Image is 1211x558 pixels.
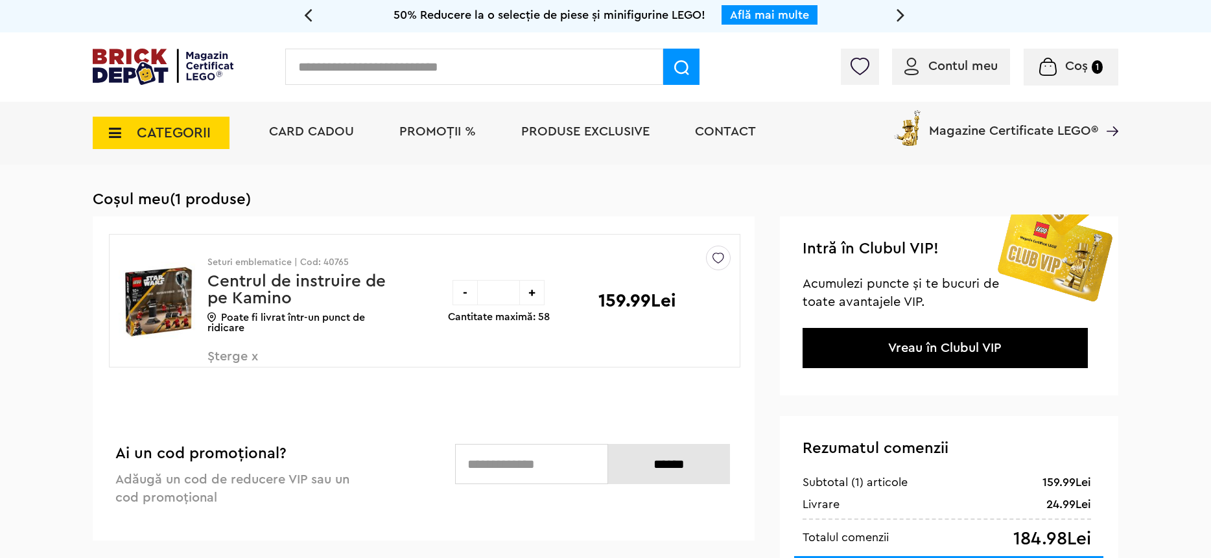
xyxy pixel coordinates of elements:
[519,280,545,305] div: +
[928,60,998,73] span: Contul meu
[730,9,809,21] a: Află mai multe
[399,125,476,138] a: PROMOȚII %
[448,312,550,322] p: Cantitate maximă: 58
[93,191,1118,209] h1: Coșul meu
[1098,108,1118,121] a: Magazine Certificate LEGO®
[207,258,392,267] p: Seturi emblematice | Cod: 40765
[803,474,908,490] div: Subtotal (1) articole
[803,529,889,545] div: Totalul comenzii
[1042,474,1091,490] div: 159.99Lei
[207,273,386,307] a: Centrul de instruire de pe Kamino
[453,280,478,305] div: -
[1092,60,1103,74] small: 1
[207,312,392,333] p: Poate fi livrat într-un punct de ridicare
[1013,529,1091,548] div: 184.98Lei
[521,125,650,138] a: Produse exclusive
[695,125,756,138] a: Contact
[137,126,211,140] span: CATEGORII
[1046,496,1091,512] div: 24.99Lei
[803,277,999,308] span: Acumulezi puncte și te bucuri de toate avantajele VIP.
[888,342,1002,355] a: Vreau în Clubul VIP
[269,125,354,138] a: Card Cadou
[598,292,676,310] p: 159.99Lei
[1065,60,1088,73] span: Coș
[115,473,349,504] span: Adăugă un cod de reducere VIP sau un cod promoțional
[394,9,705,21] span: 50% Reducere la o selecție de piese și minifigurine LEGO!
[207,350,360,378] span: Șterge x
[115,446,287,461] span: Ai un cod promoțional?
[803,441,948,456] span: Rezumatul comenzii
[170,192,251,207] span: (1 produse)
[904,60,998,73] a: Contul meu
[803,241,939,257] span: Intră în Clubul VIP!
[119,253,198,350] img: Centrul de instruire de pe Kamino
[803,496,840,512] div: Livrare
[929,108,1098,137] span: Magazine Certificate LEGO®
